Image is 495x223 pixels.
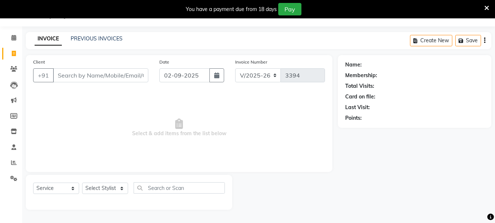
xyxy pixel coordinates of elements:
span: Select & add items from the list below [33,91,325,165]
input: Search by Name/Mobile/Email/Code [53,68,148,82]
a: INVOICE [35,32,62,46]
div: Name: [345,61,362,69]
button: Create New [410,35,452,46]
input: Search or Scan [134,182,225,194]
div: Points: [345,114,362,122]
div: Total Visits: [345,82,374,90]
label: Invoice Number [235,59,267,65]
div: Membership: [345,72,377,79]
label: Date [159,59,169,65]
label: Client [33,59,45,65]
div: Card on file: [345,93,375,101]
button: +91 [33,68,54,82]
button: Pay [278,3,301,15]
div: Last Visit: [345,104,370,111]
a: PREVIOUS INVOICES [71,35,123,42]
button: Save [455,35,481,46]
div: You have a payment due from 18 days [186,6,277,13]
